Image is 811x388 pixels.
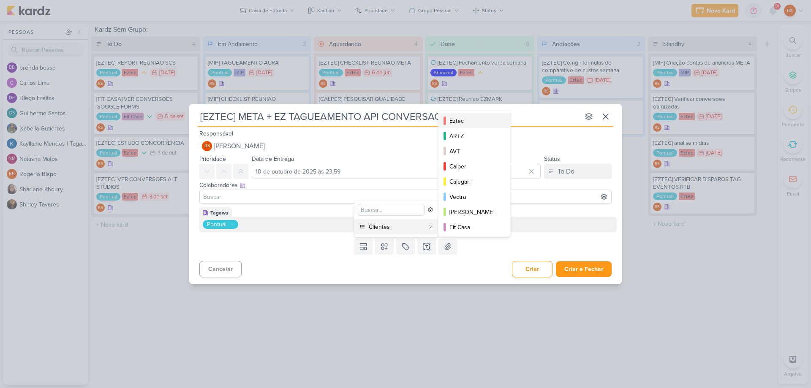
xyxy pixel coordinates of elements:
[369,222,425,231] div: Clientes
[198,109,580,124] input: Kard Sem Título
[544,155,560,163] label: Status
[544,164,612,179] button: To Do
[449,208,500,217] div: [PERSON_NAME]
[558,166,574,176] div: To Do
[354,219,438,234] button: Clientes
[199,155,226,163] label: Prioridade
[199,181,612,190] div: Colaboradores
[449,162,500,171] div: Calper
[199,130,233,137] label: Responsável
[449,132,500,141] div: ARTZ
[252,164,541,179] input: Select a date
[438,159,510,174] button: Calper
[438,204,510,220] button: [PERSON_NAME]
[438,235,510,250] button: Tec Vendas
[438,144,510,159] button: AVT
[438,220,510,235] button: Fit Casa
[556,261,612,277] button: Criar e Fechar
[214,141,265,151] span: [PERSON_NAME]
[199,261,242,277] button: Cancelar
[449,223,500,232] div: Fit Casa
[204,144,210,149] p: RS
[449,177,500,186] div: Calegari
[202,141,212,151] div: Renan Sena
[449,147,500,156] div: AVT
[358,204,425,216] input: Buscar...
[512,261,552,277] button: Criar
[201,192,610,202] input: Buscar
[438,174,510,189] button: Calegari
[210,209,229,217] div: Tagawa
[199,138,612,154] button: RS [PERSON_NAME]
[252,155,294,163] label: Data de Entrega
[449,193,500,201] div: Vectra
[438,128,510,144] button: ARTZ
[207,220,226,229] div: Pontual
[438,189,510,204] button: Vectra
